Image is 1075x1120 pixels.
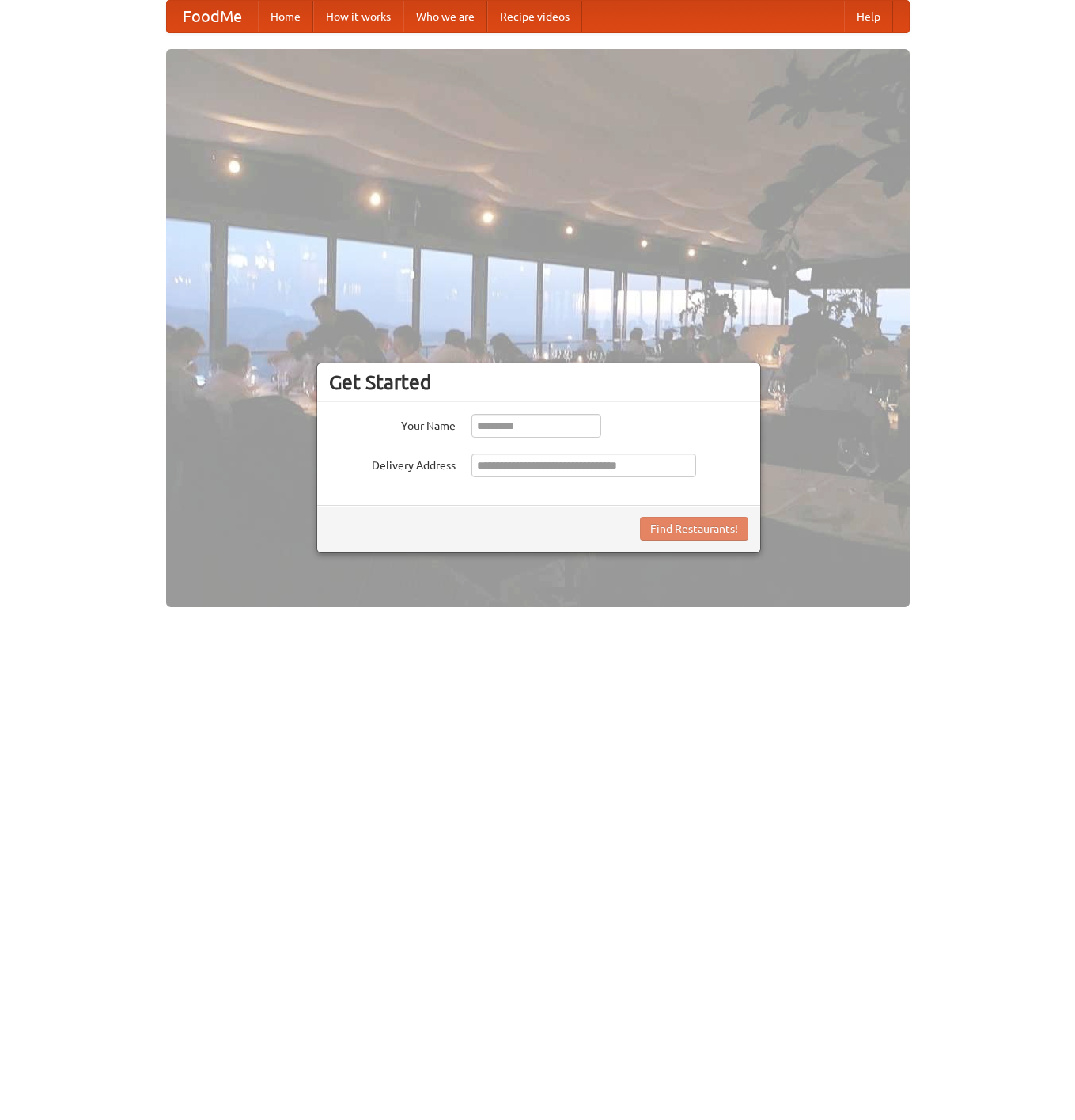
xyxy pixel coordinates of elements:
[329,370,748,394] h3: Get Started
[258,1,313,32] a: Home
[167,1,258,32] a: FoodMe
[487,1,582,32] a: Recipe videos
[329,454,456,473] label: Delivery Address
[844,1,893,32] a: Help
[313,1,403,32] a: How it works
[329,414,456,434] label: Your Name
[640,517,748,541] button: Find Restaurants!
[403,1,487,32] a: Who we are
